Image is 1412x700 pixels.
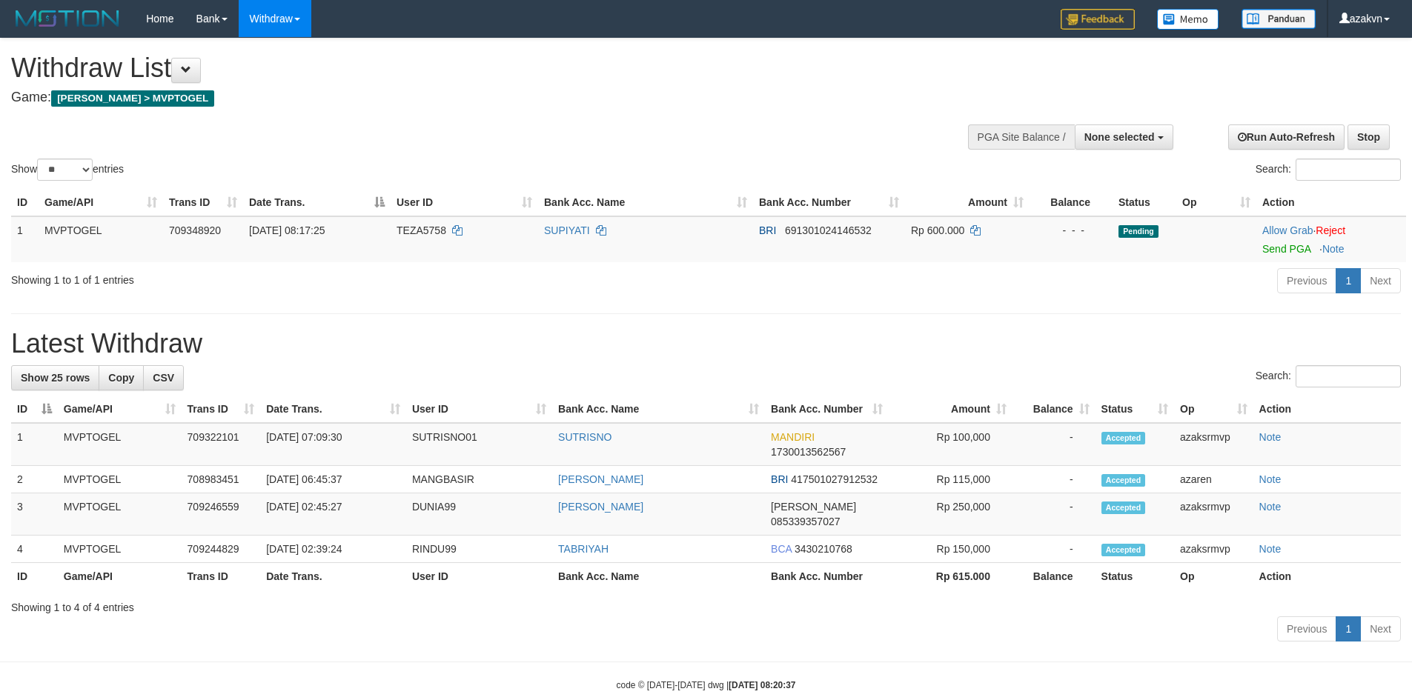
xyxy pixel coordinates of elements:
[1061,9,1135,30] img: Feedback.jpg
[1259,543,1282,555] a: Note
[552,563,765,590] th: Bank Acc. Name
[39,189,163,216] th: Game/API: activate to sort column ascending
[182,563,261,590] th: Trans ID
[1262,243,1310,255] a: Send PGA
[1336,616,1361,641] a: 1
[538,189,753,216] th: Bank Acc. Name: activate to sort column ascending
[1256,365,1401,387] label: Search:
[406,536,552,563] td: RINDU99
[1336,268,1361,293] a: 1
[1101,544,1146,556] span: Accepted
[1113,189,1176,216] th: Status
[260,466,406,493] td: [DATE] 06:45:37
[1157,9,1219,30] img: Button%20Memo.svg
[182,423,261,466] td: 709322101
[406,423,552,466] td: SUTRISNO01
[1101,474,1146,487] span: Accepted
[58,493,182,536] td: MVPTOGEL
[889,423,1012,466] td: Rp 100,000
[406,466,552,493] td: MANGBASIR
[1174,563,1253,590] th: Op
[1277,616,1336,641] a: Previous
[11,7,124,30] img: MOTION_logo.png
[11,466,58,493] td: 2
[1348,124,1390,150] a: Stop
[11,216,39,262] td: 1
[11,267,577,287] div: Showing 1 to 1 of 1 entries
[406,396,552,423] th: User ID: activate to sort column ascending
[182,493,261,536] td: 709246559
[1262,224,1316,236] span: ·
[108,372,134,384] span: Copy
[1174,423,1253,466] td: azaksrmvp
[771,501,856,513] span: [PERSON_NAME]
[1228,124,1345,150] a: Run Auto-Refresh
[58,563,182,590] th: Game/API
[163,189,243,216] th: Trans ID: activate to sort column ascending
[558,431,611,443] a: SUTRISNO
[1084,131,1155,143] span: None selected
[1118,225,1159,238] span: Pending
[11,423,58,466] td: 1
[1259,473,1282,485] a: Note
[58,466,182,493] td: MVPTOGEL
[1242,9,1316,29] img: panduan.png
[182,396,261,423] th: Trans ID: activate to sort column ascending
[1360,616,1401,641] a: Next
[771,516,840,527] span: Copy 085339357027 to clipboard
[406,493,552,536] td: DUNIA99
[182,536,261,563] td: 709244829
[1322,243,1345,255] a: Note
[771,446,846,458] span: Copy 1730013562567 to clipboard
[11,493,58,536] td: 3
[968,124,1075,150] div: PGA Site Balance /
[11,329,1401,359] h1: Latest Withdraw
[58,423,182,466] td: MVPTOGEL
[99,365,144,390] a: Copy
[795,543,852,555] span: Copy 3430210768 to clipboard
[1030,189,1113,216] th: Balance
[911,224,964,236] span: Rp 600.000
[1174,396,1253,423] th: Op: activate to sort column ascending
[260,536,406,563] td: [DATE] 02:39:24
[21,372,90,384] span: Show 25 rows
[771,431,815,443] span: MANDIRI
[51,90,214,107] span: [PERSON_NAME] > MVPTOGEL
[1101,501,1146,514] span: Accepted
[759,224,776,236] span: BRI
[558,501,643,513] a: [PERSON_NAME]
[771,473,788,485] span: BRI
[1360,268,1401,293] a: Next
[1174,536,1253,563] td: azaksrmvp
[558,473,643,485] a: [PERSON_NAME]
[11,365,99,390] a: Show 25 rows
[1012,423,1096,466] td: -
[260,423,406,466] td: [DATE] 07:09:30
[260,493,406,536] td: [DATE] 02:45:27
[11,53,927,83] h1: Withdraw List
[1174,466,1253,493] td: azaren
[1176,189,1256,216] th: Op: activate to sort column ascending
[39,216,163,262] td: MVPTOGEL
[765,563,889,590] th: Bank Acc. Number
[785,224,872,236] span: Copy 691301024146532 to clipboard
[169,224,221,236] span: 709348920
[1012,536,1096,563] td: -
[153,372,174,384] span: CSV
[11,396,58,423] th: ID: activate to sort column descending
[1256,189,1406,216] th: Action
[1075,124,1173,150] button: None selected
[397,224,446,236] span: TEZA5758
[1012,493,1096,536] td: -
[37,159,93,181] select: Showentries
[1101,432,1146,444] span: Accepted
[182,466,261,493] td: 708983451
[11,536,58,563] td: 4
[1296,159,1401,181] input: Search:
[391,189,538,216] th: User ID: activate to sort column ascending
[729,680,795,690] strong: [DATE] 08:20:37
[406,563,552,590] th: User ID
[1253,563,1401,590] th: Action
[1262,224,1313,236] a: Allow Grab
[58,536,182,563] td: MVPTOGEL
